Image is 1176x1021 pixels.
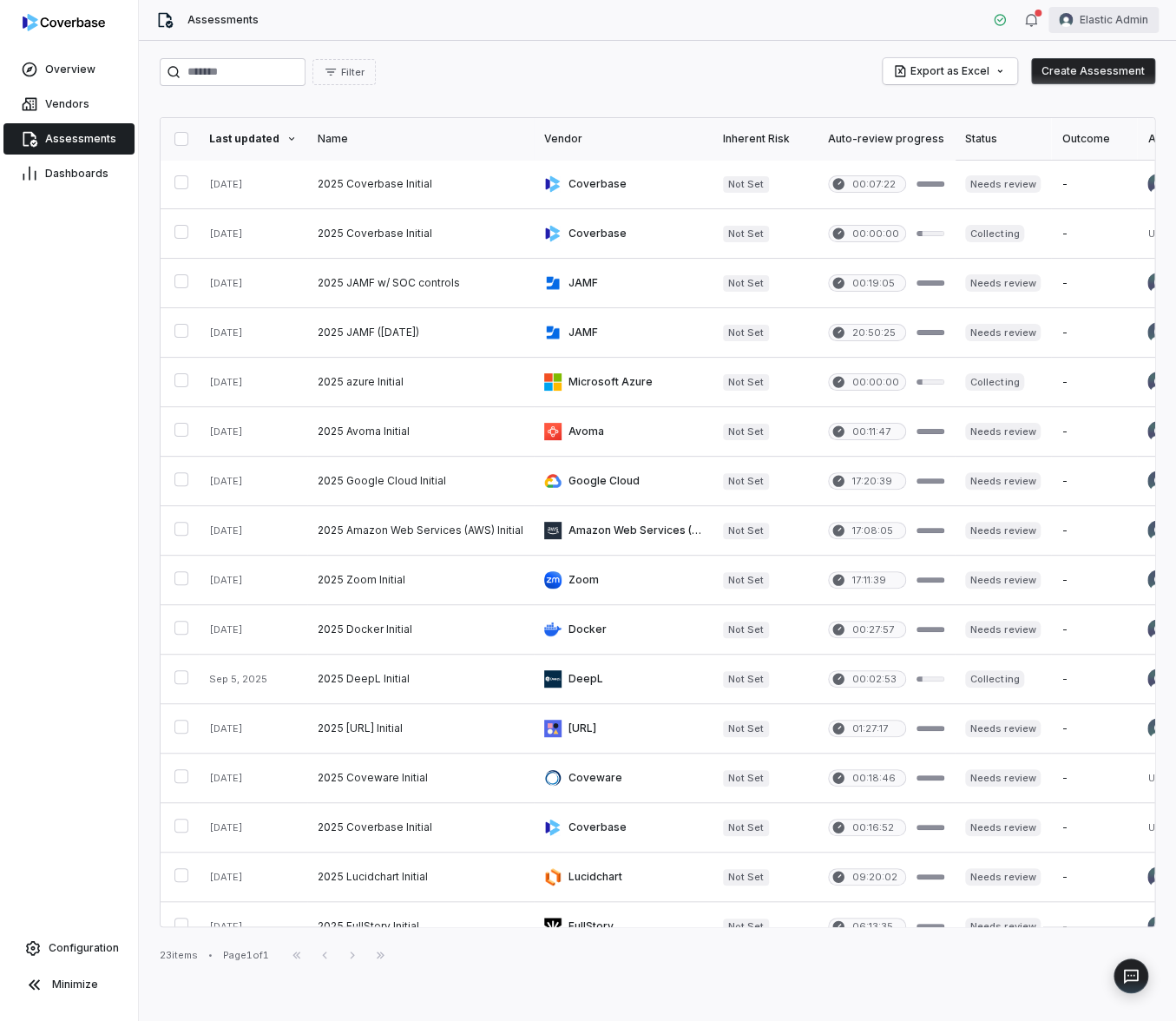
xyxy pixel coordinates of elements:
[1048,7,1159,33] button: Elastic Admin avatarElastic Admin
[965,132,1041,146] div: Status
[1051,902,1137,952] td: -
[1147,718,1168,739] img: Elastic Admin avatar
[1147,619,1168,640] img: Kim Kambarami avatar
[1051,754,1137,803] td: -
[7,967,131,1002] button: Minimize
[223,949,269,962] div: Page 1 of 1
[1051,506,1137,556] td: -
[49,941,119,955] span: Configuration
[1147,669,1168,689] img: Kim Kambarami avatar
[23,14,105,31] img: logo-D7KZi-bG.svg
[3,123,135,155] a: Assessments
[312,59,376,85] button: Filter
[1051,704,1137,754] td: -
[1051,358,1137,407] td: -
[1031,58,1155,84] button: Create Assessment
[1051,259,1137,308] td: -
[828,132,944,146] div: Auto-review progress
[209,132,297,146] div: Last updated
[208,949,213,961] div: •
[1051,308,1137,358] td: -
[544,132,702,146] div: Vendor
[1147,174,1168,194] img: Kim Kambarami avatar
[1147,421,1168,442] img: Kim Kambarami avatar
[52,978,98,991] span: Minimize
[1051,655,1137,704] td: -
[1147,471,1168,491] img: Christine Bocci avatar
[1051,457,1137,506] td: -
[7,932,131,964] a: Configuration
[1051,556,1137,605] td: -
[160,949,198,962] div: 23 items
[883,58,1017,84] button: Export as Excel
[187,13,259,27] span: Assessments
[1080,13,1148,27] span: Elastic Admin
[45,63,95,76] span: Overview
[45,132,116,146] span: Assessments
[1147,866,1168,887] img: Kim Kambarami avatar
[1051,209,1137,259] td: -
[1147,520,1168,541] img: Christine Bocci avatar
[1147,322,1168,343] img: Christine Bocci avatar
[341,66,365,79] span: Filter
[318,132,523,146] div: Name
[1061,132,1127,146] div: Outcome
[1059,13,1073,27] img: Elastic Admin avatar
[1147,273,1168,293] img: Kim Kambarami avatar
[1147,372,1168,392] img: Kim Kambarami avatar
[723,132,807,146] div: Inherent Risk
[1051,803,1137,853] td: -
[45,167,108,181] span: Dashboards
[45,97,89,111] span: Vendors
[3,54,135,85] a: Overview
[1051,605,1137,655] td: -
[3,89,135,120] a: Vendors
[1147,570,1168,590] img: Christine Bocci avatar
[1051,160,1137,209] td: -
[1051,853,1137,902] td: -
[3,158,135,189] a: Dashboards
[1051,407,1137,457] td: -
